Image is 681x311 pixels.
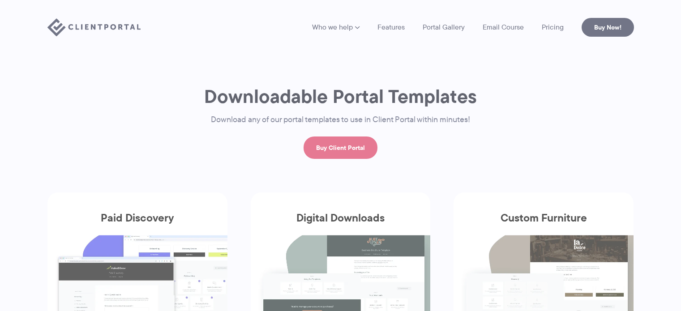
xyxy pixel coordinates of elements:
[47,212,227,235] h3: Paid Discovery
[454,212,634,235] h3: Custom Furniture
[191,113,491,127] p: Download any of our portal templates to use in Client Portal within minutes!
[483,24,524,31] a: Email Course
[542,24,564,31] a: Pricing
[423,24,465,31] a: Portal Gallery
[377,24,405,31] a: Features
[191,85,491,108] h1: Downloadable Portal Templates
[304,136,377,159] a: Buy Client Portal
[312,24,360,31] a: Who we help
[251,212,431,235] h3: Digital Downloads
[582,18,634,37] a: Buy Now!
